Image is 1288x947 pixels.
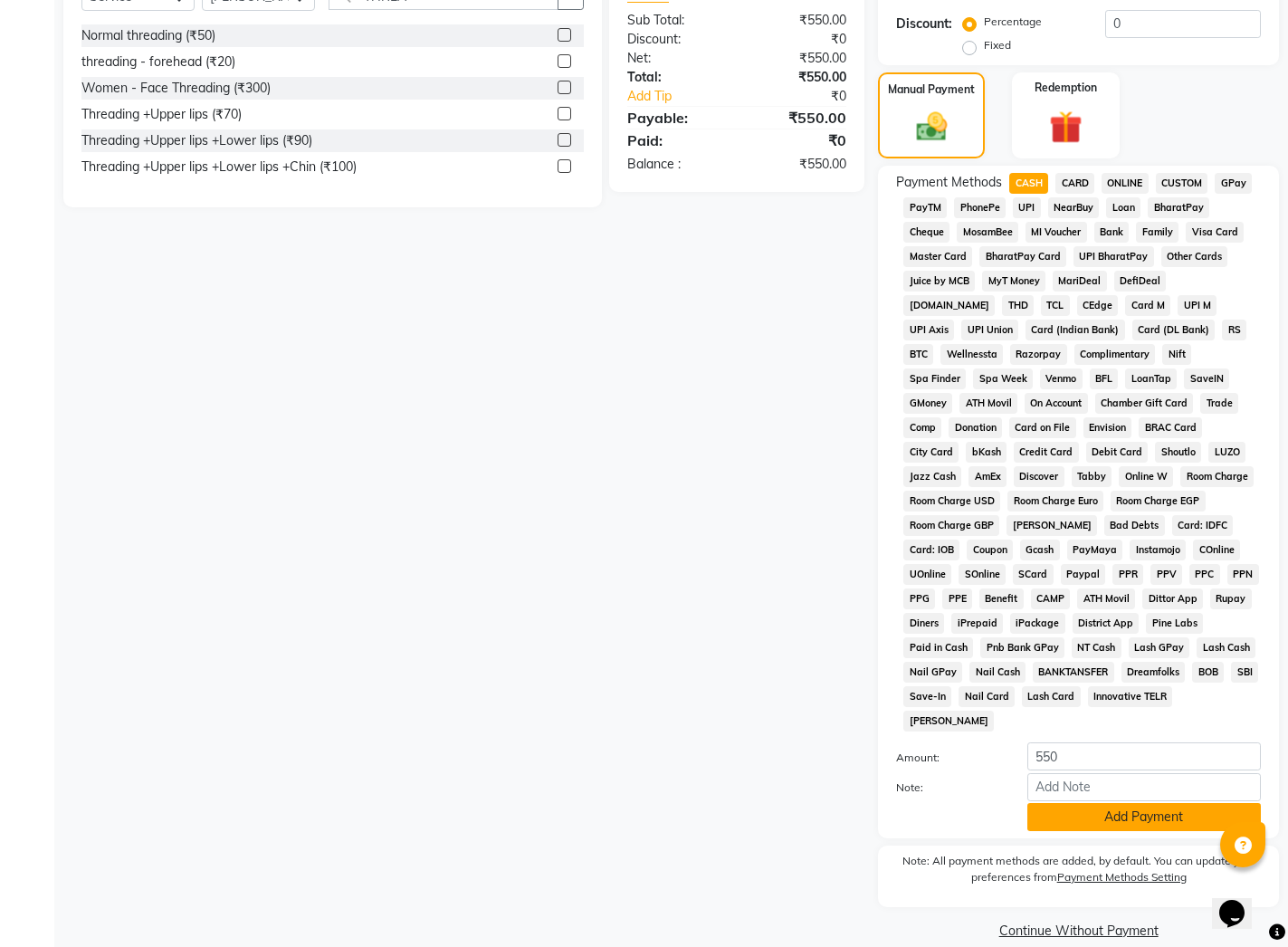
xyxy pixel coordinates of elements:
label: Manual Payment [888,81,975,98]
input: Amount [1027,742,1261,770]
span: Room Charge Euro [1007,491,1103,512]
a: Continue Without Payment [882,922,1275,941]
span: BRAC Card [1139,417,1202,438]
span: Card: IDFC [1172,515,1234,536]
span: CAMP [1031,588,1071,609]
span: NearBuy [1048,197,1100,218]
div: ₹550.00 [737,107,860,129]
label: Note: [883,780,1013,796]
span: Pnb Bank GPay [980,637,1064,658]
div: threading - forehead (₹20) [81,53,235,72]
span: On Account [1025,393,1088,414]
div: Threading +Upper lips +Lower lips +Chin (₹100) [81,158,357,177]
div: ₹550.00 [737,68,860,87]
div: Payable: [614,107,737,129]
span: DefiDeal [1114,271,1167,292]
div: Balance : [614,155,737,174]
span: UPI Union [961,320,1018,340]
span: Lash Cash [1197,637,1255,658]
span: Diners [903,613,944,634]
span: MosamBee [957,222,1018,243]
span: ATH Movil [959,393,1017,414]
span: Online W [1119,466,1173,487]
span: [PERSON_NAME] [903,711,994,732]
span: Save-In [903,686,951,707]
span: PhonePe [954,197,1006,218]
span: Card (DL Bank) [1132,320,1216,340]
span: Coupon [967,540,1013,560]
span: District App [1073,613,1140,634]
span: THD [1002,295,1034,316]
a: Add Tip [614,87,758,106]
span: Discover [1014,466,1064,487]
span: Tabby [1072,466,1112,487]
span: PPV [1150,564,1182,585]
span: Paid in Cash [903,637,973,658]
span: bKash [966,442,1007,463]
span: City Card [903,442,959,463]
label: Amount: [883,750,1013,766]
span: SOnline [959,564,1006,585]
div: Sub Total: [614,11,737,30]
span: UPI BharatPay [1073,246,1154,267]
span: PPR [1112,564,1143,585]
div: Threading +Upper lips (₹70) [81,105,242,124]
span: Spa Finder [903,368,966,389]
span: Card M [1125,295,1170,316]
img: _gift.svg [1039,107,1092,148]
div: Net: [614,49,737,68]
span: Spa Week [973,368,1033,389]
span: BTC [903,344,933,365]
span: GPay [1215,173,1252,194]
div: Paid: [614,129,737,151]
span: NT Cash [1072,637,1121,658]
span: Card (Indian Bank) [1026,320,1125,340]
span: BharatPay Card [979,246,1066,267]
div: Normal threading (₹50) [81,26,215,45]
span: Cheque [903,222,949,243]
span: Donation [949,417,1002,438]
span: Benefit [979,588,1024,609]
span: Venmo [1040,368,1083,389]
div: ₹0 [737,30,860,49]
span: Card: IOB [903,540,959,560]
span: Loan [1106,197,1140,218]
span: Bank [1094,222,1130,243]
span: BFL [1090,368,1119,389]
span: PPC [1189,564,1220,585]
span: AmEx [968,466,1007,487]
span: Wellnessta [940,344,1003,365]
span: PPE [942,588,972,609]
span: UOnline [903,564,951,585]
label: Fixed [984,37,1011,53]
span: CEdge [1077,295,1119,316]
span: RS [1222,320,1246,340]
span: Complimentary [1074,344,1156,365]
span: Family [1136,222,1178,243]
div: Discount: [896,14,952,33]
label: Payment Methods Setting [1057,869,1187,885]
div: ₹550.00 [737,11,860,30]
span: Master Card [903,246,972,267]
div: Discount: [614,30,737,49]
span: Innovative TELR [1088,686,1173,707]
span: BharatPay [1148,197,1209,218]
span: PPN [1227,564,1259,585]
span: Room Charge EGP [1111,491,1206,512]
span: CUSTOM [1156,173,1208,194]
input: Add Note [1027,773,1261,801]
span: Room Charge [1180,466,1254,487]
span: TCL [1041,295,1070,316]
div: Women - Face Threading (₹300) [81,79,271,98]
div: ₹550.00 [737,155,860,174]
span: COnline [1193,540,1240,560]
span: Jazz Cash [903,466,961,487]
span: Nail GPay [903,662,962,683]
span: Payment Methods [896,173,1002,192]
span: CASH [1009,173,1048,194]
span: LUZO [1208,442,1245,463]
button: Add Payment [1027,803,1261,831]
span: PPG [903,588,935,609]
span: Room Charge USD [903,491,1000,512]
span: SCard [1013,564,1054,585]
